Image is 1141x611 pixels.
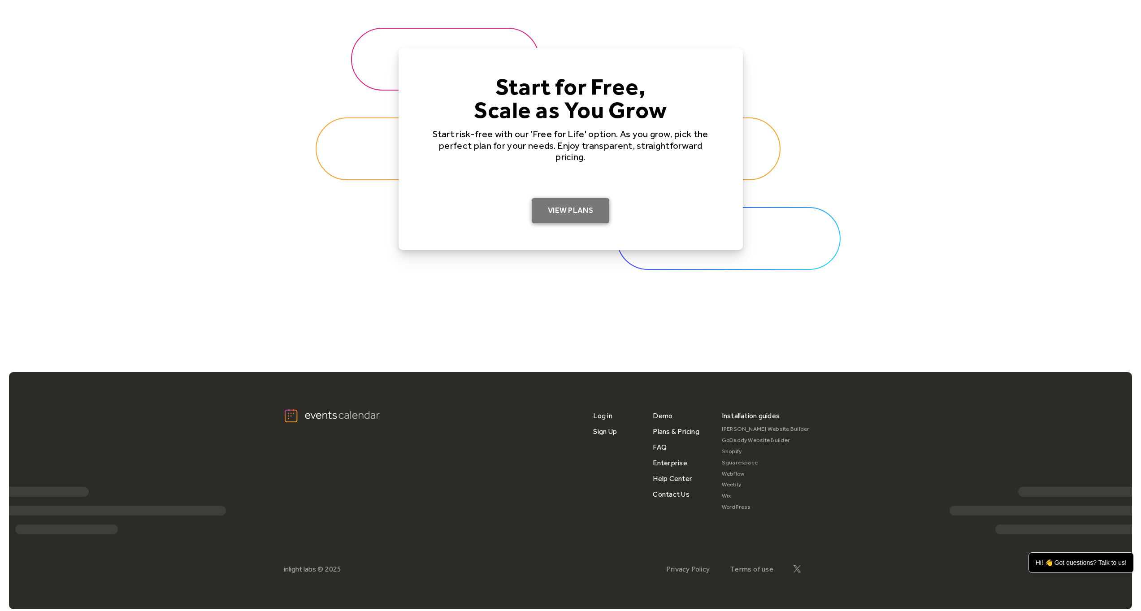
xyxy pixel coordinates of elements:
[284,565,323,573] div: inlight labs ©
[722,502,810,513] a: WordPress
[427,75,714,121] h4: Start for Free, Scale as You Grow
[653,486,689,502] a: Contact Us
[653,424,699,439] a: Plans & Pricing
[653,471,692,486] a: Help Center
[666,565,710,573] a: Privacy Policy
[722,424,810,435] a: [PERSON_NAME] Website Builder
[722,479,810,490] a: Weebly
[532,198,609,223] a: View Plans
[722,446,810,457] a: Shopify
[653,439,667,455] a: FAQ
[722,468,810,480] a: Webflow
[593,408,612,424] a: Log in
[722,435,810,446] a: GoDaddy Website Builder
[325,565,341,573] div: 2025
[653,455,687,471] a: Enterprise
[427,128,714,162] p: Start risk-free with our 'Free for Life' option. As you grow, pick the perfect plan for your need...
[722,490,810,502] a: Wix
[653,408,672,424] a: Demo
[730,565,773,573] a: Terms of use
[722,457,810,468] a: Squarespace
[593,424,617,439] a: Sign Up
[722,408,780,424] div: Installation guides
